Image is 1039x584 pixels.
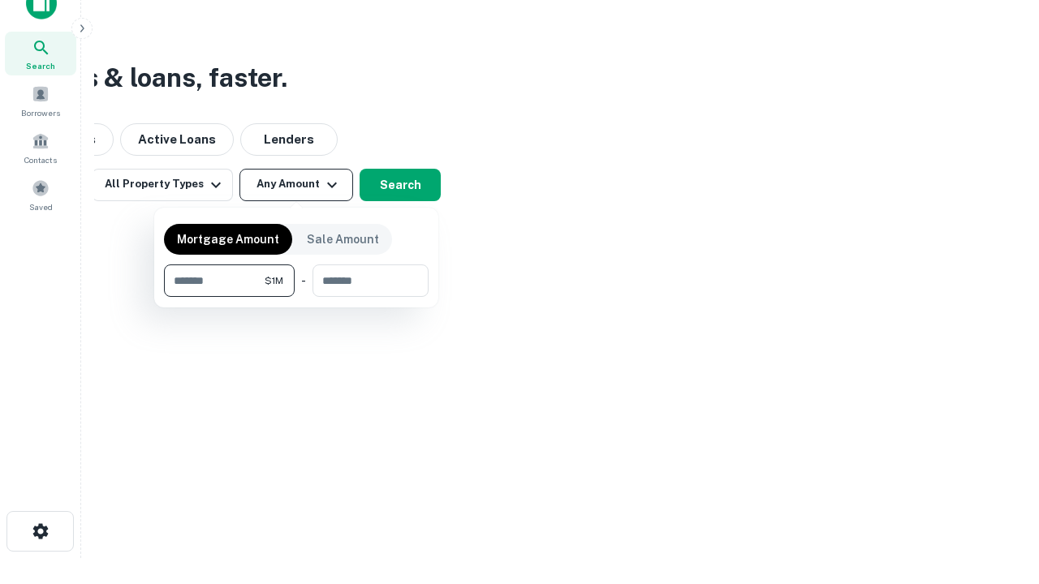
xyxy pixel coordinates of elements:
[265,273,283,288] span: $1M
[301,264,306,297] div: -
[307,230,379,248] p: Sale Amount
[177,230,279,248] p: Mortgage Amount
[958,454,1039,532] iframe: Chat Widget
